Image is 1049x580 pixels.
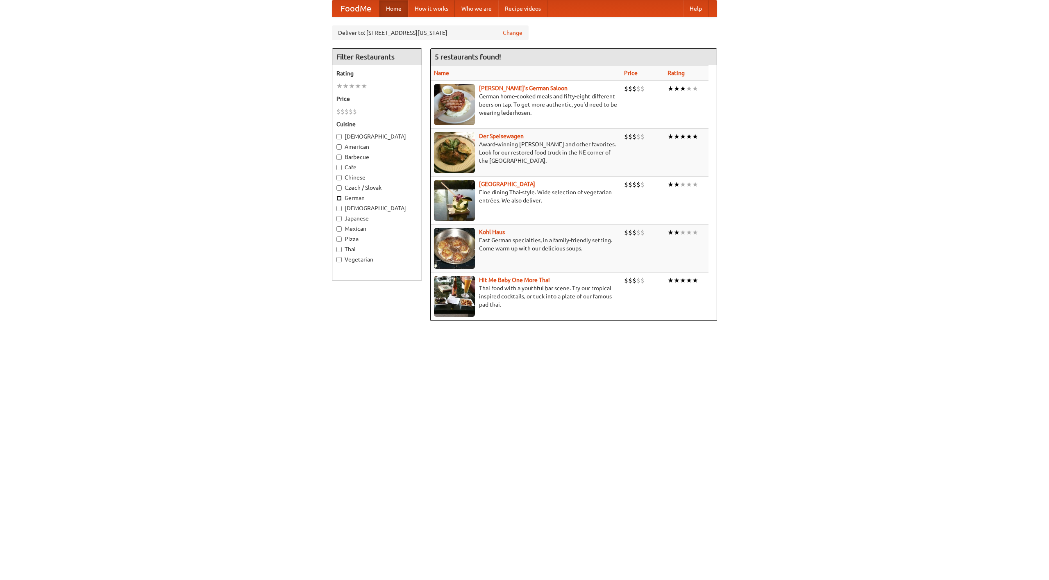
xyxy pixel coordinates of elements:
a: Price [624,70,638,76]
li: ★ [680,180,686,189]
label: [DEMOGRAPHIC_DATA] [336,132,418,141]
li: ★ [355,82,361,91]
li: $ [632,132,636,141]
li: ★ [674,180,680,189]
li: $ [628,276,632,285]
li: $ [636,228,640,237]
li: ★ [674,84,680,93]
p: East German specialties, in a family-friendly setting. Come warm up with our delicious soups. [434,236,618,252]
li: ★ [668,228,674,237]
a: Der Speisewagen [479,133,524,139]
li: ★ [674,132,680,141]
a: Who we are [455,0,498,17]
li: $ [336,107,341,116]
input: American [336,144,342,150]
li: ★ [668,276,674,285]
li: $ [624,180,628,189]
img: esthers.jpg [434,84,475,125]
img: kohlhaus.jpg [434,228,475,269]
li: ★ [343,82,349,91]
p: Award-winning [PERSON_NAME] and other favorites. Look for our restored food truck in the NE corne... [434,140,618,165]
li: ★ [336,82,343,91]
a: How it works [408,0,455,17]
input: Chinese [336,175,342,180]
label: Chinese [336,173,418,182]
li: $ [345,107,349,116]
input: German [336,196,342,201]
li: $ [640,180,645,189]
div: Deliver to: [STREET_ADDRESS][US_STATE] [332,25,529,40]
h5: Rating [336,69,418,77]
input: Mexican [336,226,342,232]
p: German home-cooked meals and fifty-eight different beers on tap. To get more authentic, you'd nee... [434,92,618,117]
input: Thai [336,247,342,252]
li: $ [640,132,645,141]
li: $ [636,132,640,141]
li: ★ [680,276,686,285]
input: Vegetarian [336,257,342,262]
li: ★ [349,82,355,91]
li: $ [628,180,632,189]
label: Japanese [336,214,418,223]
li: ★ [692,132,698,141]
li: ★ [686,132,692,141]
li: $ [341,107,345,116]
label: Barbecue [336,153,418,161]
label: Mexican [336,225,418,233]
li: $ [640,84,645,93]
a: Help [683,0,708,17]
label: [DEMOGRAPHIC_DATA] [336,204,418,212]
li: ★ [674,276,680,285]
input: Barbecue [336,155,342,160]
li: ★ [361,82,367,91]
img: satay.jpg [434,180,475,221]
img: speisewagen.jpg [434,132,475,173]
li: $ [632,228,636,237]
li: ★ [680,132,686,141]
li: $ [624,276,628,285]
li: $ [353,107,357,116]
h5: Cuisine [336,120,418,128]
li: ★ [674,228,680,237]
a: Change [503,29,522,37]
input: Czech / Slovak [336,185,342,191]
a: Kohl Haus [479,229,505,235]
a: Rating [668,70,685,76]
li: ★ [692,180,698,189]
label: Thai [336,245,418,253]
li: ★ [668,132,674,141]
li: $ [632,276,636,285]
li: $ [636,276,640,285]
b: [PERSON_NAME]'s German Saloon [479,85,568,91]
li: $ [632,84,636,93]
a: Recipe videos [498,0,547,17]
a: [GEOGRAPHIC_DATA] [479,181,535,187]
a: FoodMe [332,0,379,17]
label: German [336,194,418,202]
li: $ [640,228,645,237]
li: $ [636,180,640,189]
li: $ [628,132,632,141]
label: Czech / Slovak [336,184,418,192]
li: $ [632,180,636,189]
label: Pizza [336,235,418,243]
li: ★ [686,84,692,93]
a: Hit Me Baby One More Thai [479,277,550,283]
h5: Price [336,95,418,103]
p: Thai food with a youthful bar scene. Try our tropical inspired cocktails, or tuck into a plate of... [434,284,618,309]
p: Fine dining Thai-style. Wide selection of vegetarian entrées. We also deliver. [434,188,618,205]
li: ★ [686,276,692,285]
label: Cafe [336,163,418,171]
input: [DEMOGRAPHIC_DATA] [336,134,342,139]
li: $ [640,276,645,285]
h4: Filter Restaurants [332,49,422,65]
a: Home [379,0,408,17]
li: $ [624,228,628,237]
ng-pluralize: 5 restaurants found! [435,53,501,61]
li: ★ [680,84,686,93]
li: $ [624,132,628,141]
